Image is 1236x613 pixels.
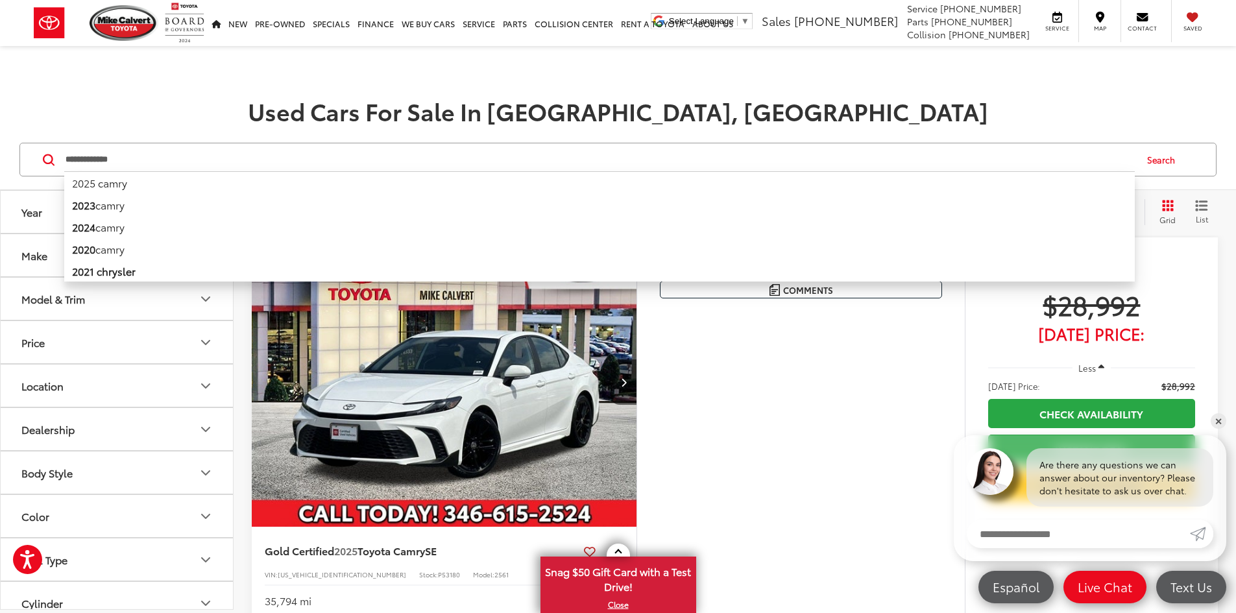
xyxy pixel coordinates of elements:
button: Grid View [1145,199,1185,225]
span: Comments [783,284,833,296]
b: 2020 [72,241,95,256]
div: Color [21,510,49,522]
b: 2023 [72,197,95,212]
button: MakeMake [1,234,234,276]
li: 2025 camry [64,171,1135,194]
div: Dealership [198,422,213,437]
span: Live Chat [1071,579,1139,595]
span: [DATE] Price: [988,327,1195,340]
button: YearYear [1,191,234,233]
a: Gold Certified2025Toyota CamrySE [265,544,579,558]
button: PricePrice [1,321,234,363]
span: SE [425,543,437,558]
button: Body StyleBody Style [1,451,234,494]
a: Text Us [1156,571,1226,603]
button: LocationLocation [1,365,234,407]
a: Live Chat [1063,571,1146,603]
div: Model & Trim [21,293,85,305]
button: DealershipDealership [1,408,234,450]
li: camry [64,216,1135,238]
div: Year [21,206,42,218]
span: 2025 [334,543,357,558]
img: 2025 Toyota Camry SE [251,237,638,527]
span: [DATE] Price: [988,379,1040,392]
button: ColorColor [1,495,234,537]
div: Body Style [21,466,73,479]
a: Submit [1190,520,1213,548]
span: ▼ [741,16,749,26]
span: Toyota Camry [357,543,425,558]
button: Search [1135,143,1194,176]
a: 2025 Toyota Camry SE2025 Toyota Camry SE2025 Toyota Camry SE2025 Toyota Camry SE [251,237,638,527]
button: Comments [660,281,942,298]
div: Model & Trim [198,291,213,307]
span: Sales [762,12,791,29]
div: Price [198,335,213,350]
div: Fuel Type [198,552,213,568]
div: Price [21,336,45,348]
div: Cylinder [198,595,213,611]
input: Enter your message [967,520,1190,548]
div: Dealership [21,423,75,435]
span: [US_VEHICLE_IDENTIFICATION_NUMBER] [278,570,406,579]
b: 2021 chrysler [72,263,136,278]
span: [PHONE_NUMBER] [931,15,1012,28]
button: Fuel TypeFuel Type [1,538,234,581]
span: Snag $50 Gift Card with a Test Drive! [542,558,695,597]
a: Español [978,571,1054,603]
span: Stock: [419,570,438,579]
li: camry [64,238,1135,260]
div: Location [198,378,213,394]
img: Mike Calvert Toyota [90,5,158,41]
span: List [1195,213,1208,224]
span: Collision [907,28,946,41]
span: Español [986,579,1046,595]
span: P53180 [438,570,460,579]
span: Model: [473,570,494,579]
span: Parts [907,15,928,28]
span: Gold Certified [265,543,334,558]
div: Location [21,379,64,392]
img: Agent profile photo [967,448,1013,495]
button: Next image [611,359,636,405]
span: Text Us [1164,579,1218,595]
span: Contact [1128,24,1157,32]
span: VIN: [265,570,278,579]
button: List View [1185,199,1218,225]
div: Cylinder [21,597,63,609]
input: Search by Make, Model, or Keyword [64,144,1135,175]
div: Make [21,249,47,261]
div: 2025 Toyota Camry SE 0 [251,237,638,527]
span: [PHONE_NUMBER] [949,28,1030,41]
button: Model & TrimModel & Trim [1,278,234,320]
img: Comments [769,284,780,295]
div: Color [198,509,213,524]
div: 35,794 mi [265,594,311,608]
span: Service [907,2,938,15]
span: $28,992 [1161,379,1195,392]
span: Less [1078,362,1096,374]
span: [PHONE_NUMBER] [794,12,898,29]
button: Actions [601,540,624,562]
span: Map [1085,24,1114,32]
span: ​ [737,16,738,26]
span: 2561 [494,570,509,579]
span: Saved [1178,24,1207,32]
button: Less [1072,356,1111,379]
span: Service [1043,24,1072,32]
b: 2024 [72,219,95,234]
div: Are there any questions we can answer about our inventory? Please don't hesitate to ask us over c... [1026,448,1213,507]
span: Grid [1159,214,1176,225]
span: $28,992 [988,288,1195,320]
div: Fuel Type [21,553,67,566]
a: Check Availability [988,399,1195,428]
span: [PHONE_NUMBER] [940,2,1021,15]
div: Body Style [198,465,213,481]
li: camry [64,194,1135,216]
